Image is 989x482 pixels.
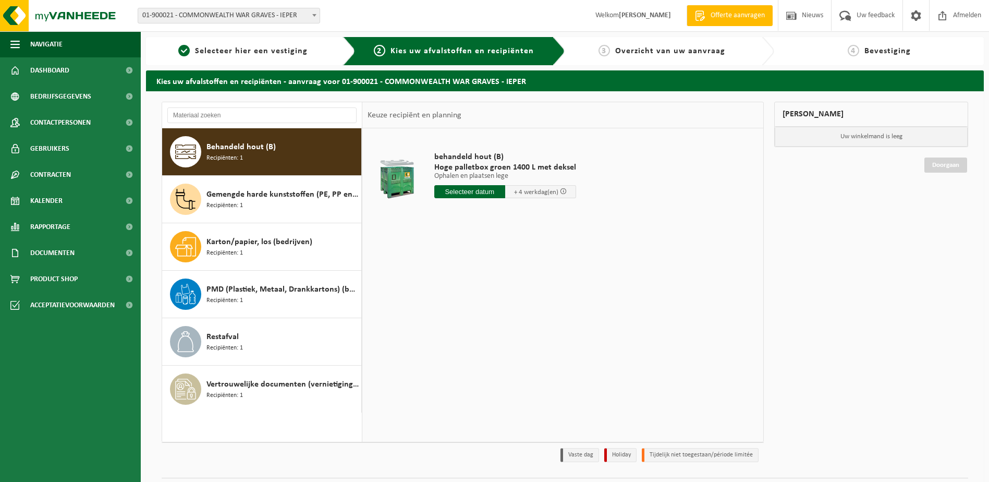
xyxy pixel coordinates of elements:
span: 1 [178,45,190,56]
span: 3 [599,45,610,56]
span: Kalender [30,188,63,214]
iframe: chat widget [5,459,174,482]
button: Karton/papier, los (bedrijven) Recipiënten: 1 [162,223,362,271]
a: Offerte aanvragen [687,5,773,26]
span: Recipiënten: 1 [206,343,243,353]
span: Recipiënten: 1 [206,296,243,306]
span: Behandeld hout (B) [206,141,276,153]
span: Bevestiging [864,47,911,55]
span: Selecteer hier een vestiging [195,47,308,55]
span: Acceptatievoorwaarden [30,292,115,318]
a: Doorgaan [924,158,967,173]
span: Gemengde harde kunststoffen (PE, PP en PVC), recycleerbaar (industrieel) [206,188,359,201]
strong: [PERSON_NAME] [619,11,671,19]
li: Tijdelijk niet toegestaan/période limitée [642,448,759,462]
div: [PERSON_NAME] [774,102,968,127]
button: Vertrouwelijke documenten (vernietiging - recyclage) Recipiënten: 1 [162,366,362,413]
span: + 4 werkdag(en) [514,189,558,196]
span: Recipiënten: 1 [206,391,243,401]
span: 4 [848,45,859,56]
span: Vertrouwelijke documenten (vernietiging - recyclage) [206,378,359,391]
button: Gemengde harde kunststoffen (PE, PP en PVC), recycleerbaar (industrieel) Recipiënten: 1 [162,176,362,223]
span: Product Shop [30,266,78,292]
span: Hoge palletbox groen 1400 L met deksel [434,162,576,173]
button: Restafval Recipiënten: 1 [162,318,362,366]
input: Selecteer datum [434,185,505,198]
span: 2 [374,45,385,56]
li: Holiday [604,448,637,462]
li: Vaste dag [560,448,599,462]
span: Documenten [30,240,75,266]
span: Rapportage [30,214,70,240]
span: Karton/papier, los (bedrijven) [206,236,312,248]
span: Recipiënten: 1 [206,201,243,211]
span: Dashboard [30,57,69,83]
span: Kies uw afvalstoffen en recipiënten [390,47,534,55]
span: Restafval [206,331,239,343]
input: Materiaal zoeken [167,107,357,123]
a: 1Selecteer hier een vestiging [151,45,335,57]
span: Bedrijfsgegevens [30,83,91,110]
span: Contracten [30,162,71,188]
span: Overzicht van uw aanvraag [615,47,725,55]
span: 01-900021 - COMMONWEALTH WAR GRAVES - IEPER [138,8,320,23]
span: Contactpersonen [30,110,91,136]
span: Offerte aanvragen [708,10,767,21]
span: Navigatie [30,31,63,57]
button: PMD (Plastiek, Metaal, Drankkartons) (bedrijven) Recipiënten: 1 [162,271,362,318]
div: Keuze recipiënt en planning [362,102,467,128]
button: Behandeld hout (B) Recipiënten: 1 [162,128,362,176]
p: Uw winkelmand is leeg [775,127,968,147]
h2: Kies uw afvalstoffen en recipiënten - aanvraag voor 01-900021 - COMMONWEALTH WAR GRAVES - IEPER [146,70,984,91]
span: PMD (Plastiek, Metaal, Drankkartons) (bedrijven) [206,283,359,296]
span: Gebruikers [30,136,69,162]
p: Ophalen en plaatsen lege [434,173,576,180]
span: Recipiënten: 1 [206,248,243,258]
span: Recipiënten: 1 [206,153,243,163]
span: behandeld hout (B) [434,152,576,162]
